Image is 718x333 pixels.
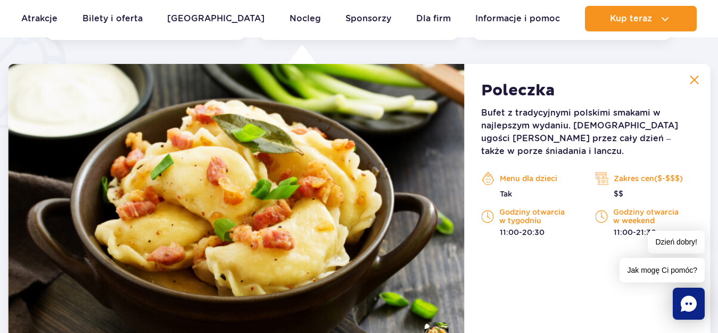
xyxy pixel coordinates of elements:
[82,6,143,31] a: Bilety i oferta
[620,258,705,282] span: Jak mogę Ci pomóc?
[481,170,579,186] p: Menu dla dzieci
[481,107,693,158] p: Bufet z tradycyjnymi polskimi smakami w najlepszym wydaniu. [DEMOGRAPHIC_DATA] ugości [PERSON_NAM...
[648,231,705,254] span: Dzień dobry!
[585,6,697,31] button: Kup teraz
[595,227,693,238] p: 11:00-21:30
[167,6,265,31] a: [GEOGRAPHIC_DATA]
[345,6,391,31] a: Sponsorzy
[21,6,57,31] a: Atrakcje
[595,189,693,199] p: $$
[481,81,555,100] strong: Poleczka
[481,189,579,199] p: Tak
[673,288,705,320] div: Chat
[481,227,579,238] p: 11:00-20:30
[290,6,321,31] a: Nocleg
[475,6,560,31] a: Informacje i pomoc
[595,208,693,225] p: Godziny otwarcia w weekend
[481,208,579,225] p: Godziny otwarcia w tygodniu
[610,14,652,23] span: Kup teraz
[595,170,693,186] p: Zakres cen($-$$$)
[416,6,451,31] a: Dla firm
